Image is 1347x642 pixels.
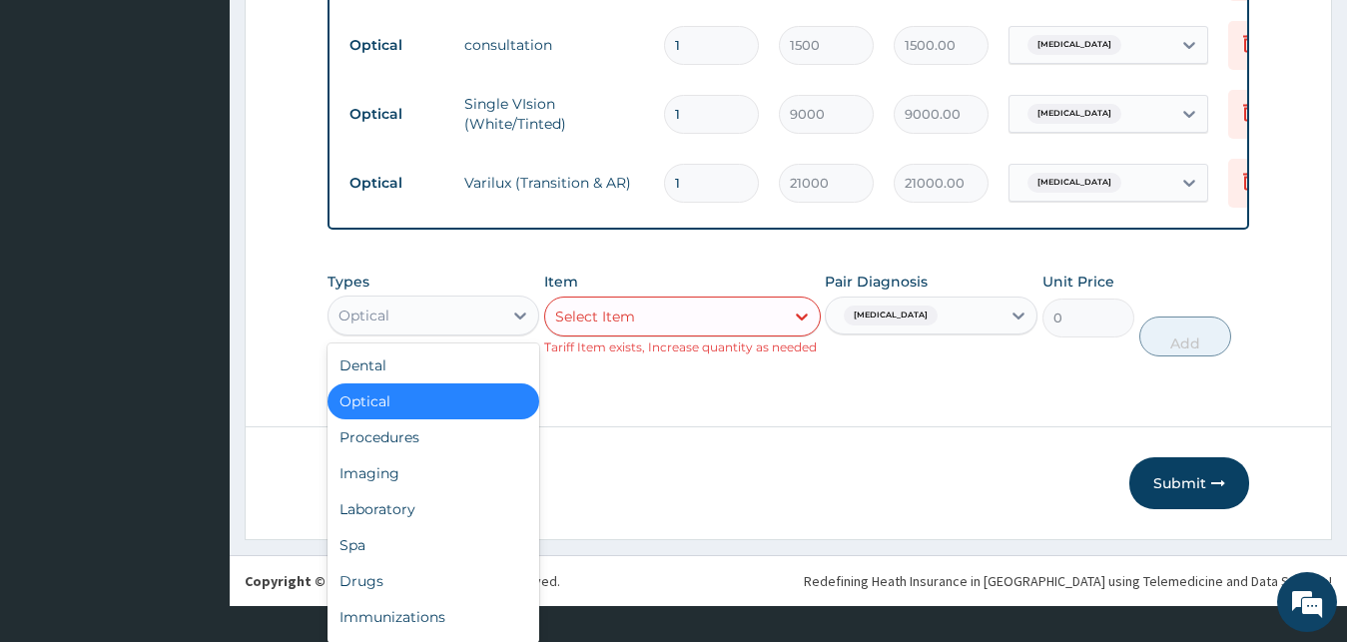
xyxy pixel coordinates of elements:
div: Chat with us now [104,112,336,138]
span: [MEDICAL_DATA] [844,306,938,325]
div: Optical [328,383,540,419]
span: We're online! [116,194,276,395]
small: Tariff Item exists, Increase quantity as needed [544,339,817,354]
div: Laboratory [328,491,540,527]
div: Dental [328,347,540,383]
span: [MEDICAL_DATA] [1027,173,1121,193]
div: Optical [338,306,389,325]
div: Redefining Heath Insurance in [GEOGRAPHIC_DATA] using Telemedicine and Data Science! [804,571,1332,591]
td: Optical [339,96,454,133]
div: Imaging [328,455,540,491]
td: Optical [339,27,454,64]
textarea: Type your message and hit 'Enter' [10,429,380,499]
button: Add [1139,317,1231,356]
div: Minimize live chat window [328,10,375,58]
div: Procedures [328,419,540,455]
img: d_794563401_company_1708531726252_794563401 [37,100,81,150]
td: Optical [339,165,454,202]
label: Unit Price [1042,272,1114,292]
div: Immunizations [328,599,540,635]
div: Spa [328,527,540,563]
div: Drugs [328,563,540,599]
td: Single VIsion (White/Tinted) [454,84,654,144]
span: [MEDICAL_DATA] [1027,104,1121,124]
span: [MEDICAL_DATA] [1027,35,1121,55]
footer: All rights reserved. [230,555,1347,606]
label: Types [328,274,369,291]
strong: Copyright © 2017 . [245,572,446,590]
label: Pair Diagnosis [825,272,928,292]
div: Select Item [555,307,635,326]
label: Item [544,272,578,292]
button: Submit [1129,457,1249,509]
td: consultation [454,25,654,65]
td: Varilux (Transition & AR) [454,163,654,203]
